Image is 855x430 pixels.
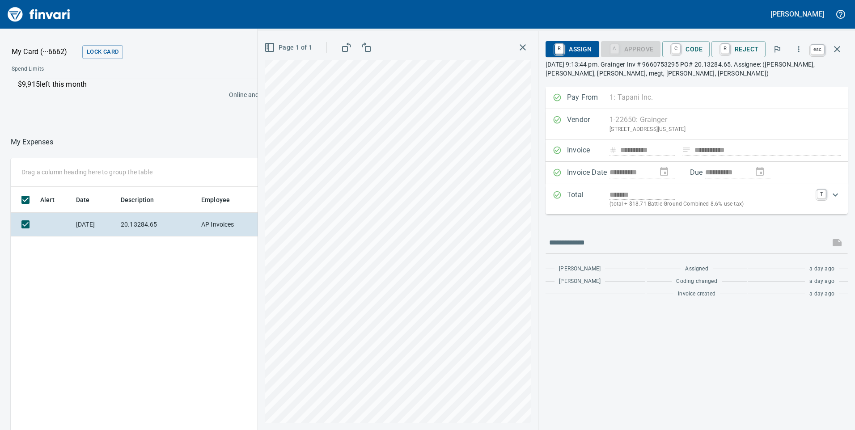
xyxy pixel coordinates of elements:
[76,194,90,205] span: Date
[768,7,826,21] button: [PERSON_NAME]
[198,213,265,236] td: AP Invoices
[669,42,703,57] span: Code
[76,194,102,205] span: Date
[121,194,166,205] span: Description
[546,41,599,57] button: RAssign
[811,45,824,55] a: esc
[676,277,717,286] span: Coding changed
[685,265,708,274] span: Assigned
[201,194,241,205] span: Employee
[555,44,563,54] a: R
[546,184,848,214] div: Expand
[662,41,710,57] button: CCode
[546,60,848,78] p: [DATE] 9:13:44 pm. Grainger Inv # 9660753295 PO# 20.13284.65. Assignee: ([PERSON_NAME], [PERSON_N...
[121,194,154,205] span: Description
[72,213,117,236] td: [DATE]
[18,79,298,90] p: $9,915 left this month
[809,290,834,299] span: a day ago
[559,265,601,274] span: [PERSON_NAME]
[559,277,601,286] span: [PERSON_NAME]
[82,45,123,59] button: Lock Card
[809,277,834,286] span: a day ago
[553,42,592,57] span: Assign
[770,9,824,19] h5: [PERSON_NAME]
[672,44,680,54] a: C
[11,137,53,148] p: My Expenses
[721,44,729,54] a: R
[117,213,198,236] td: 20.13284.65
[789,39,808,59] button: More
[678,290,715,299] span: Invoice created
[262,39,316,56] button: Page 1 of 1
[21,168,152,177] p: Drag a column heading here to group the table
[12,46,79,57] p: My Card (···6662)
[711,41,766,57] button: RReject
[4,90,304,99] p: Online and foreign allowed
[610,200,812,209] p: (total + $18.71 Battle Ground Combined 8.6% use tax)
[40,194,55,205] span: Alert
[201,194,230,205] span: Employee
[809,265,834,274] span: a day ago
[817,190,826,198] a: T
[826,232,848,253] span: This records your message into the invoice and notifies anyone mentioned
[5,4,72,25] img: Finvari
[40,194,66,205] span: Alert
[87,47,119,57] span: Lock Card
[567,190,610,209] p: Total
[266,42,312,53] span: Page 1 of 1
[601,45,661,52] div: Coding Required
[11,137,53,148] nav: breadcrumb
[12,65,173,74] span: Spend Limits
[719,42,758,57] span: Reject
